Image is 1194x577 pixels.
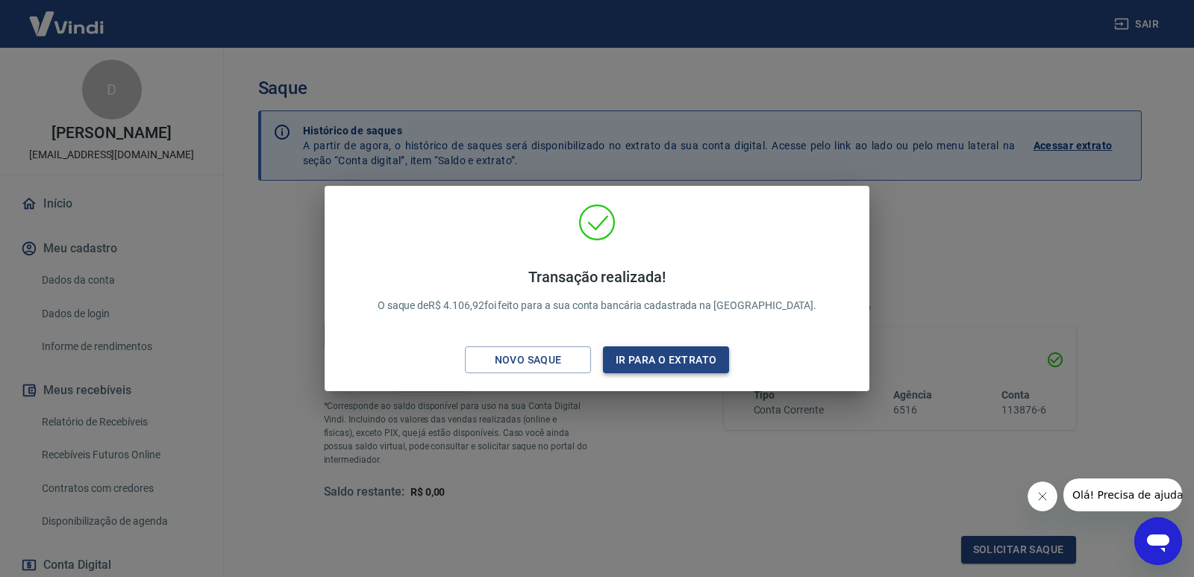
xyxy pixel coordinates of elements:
span: Olá! Precisa de ajuda? [9,10,125,22]
p: O saque de R$ 4.106,92 foi feito para a sua conta bancária cadastrada na [GEOGRAPHIC_DATA]. [378,268,817,314]
button: Novo saque [465,346,591,374]
div: Novo saque [477,351,580,369]
iframe: Fechar mensagem [1028,481,1057,511]
h4: Transação realizada! [378,268,817,286]
iframe: Mensagem da empresa [1063,478,1182,511]
iframe: Botão para abrir a janela de mensagens [1134,517,1182,565]
button: Ir para o extrato [603,346,729,374]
